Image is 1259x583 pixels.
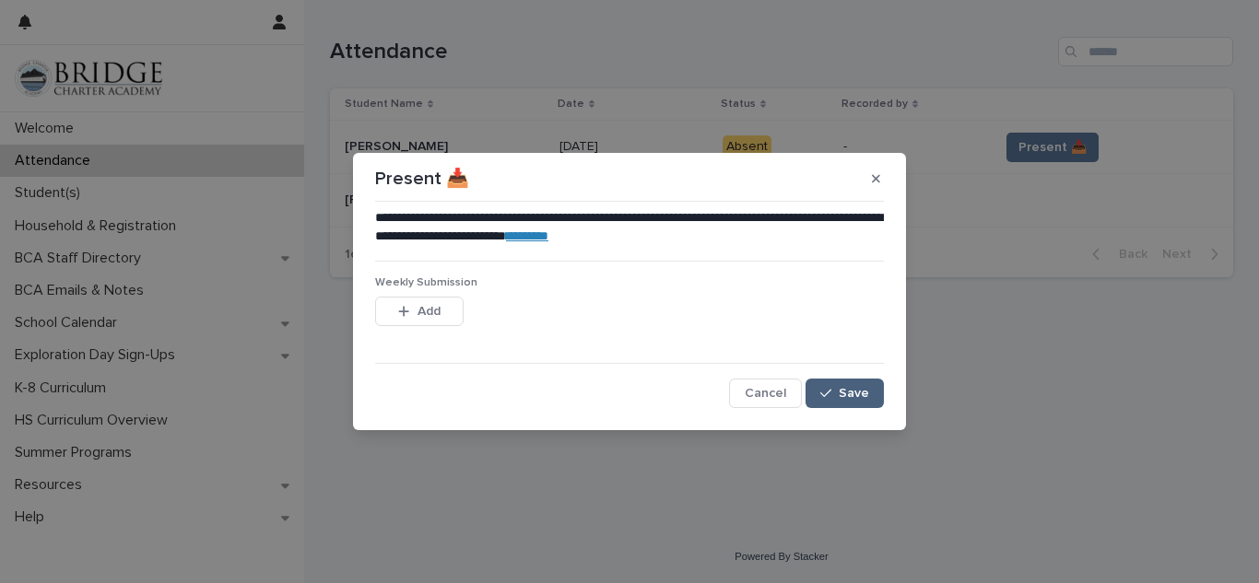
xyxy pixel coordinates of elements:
[418,305,441,318] span: Add
[745,387,786,400] span: Cancel
[806,379,884,408] button: Save
[375,277,477,288] span: Weekly Submission
[375,168,469,190] p: Present 📥
[839,387,869,400] span: Save
[375,297,464,326] button: Add
[729,379,802,408] button: Cancel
